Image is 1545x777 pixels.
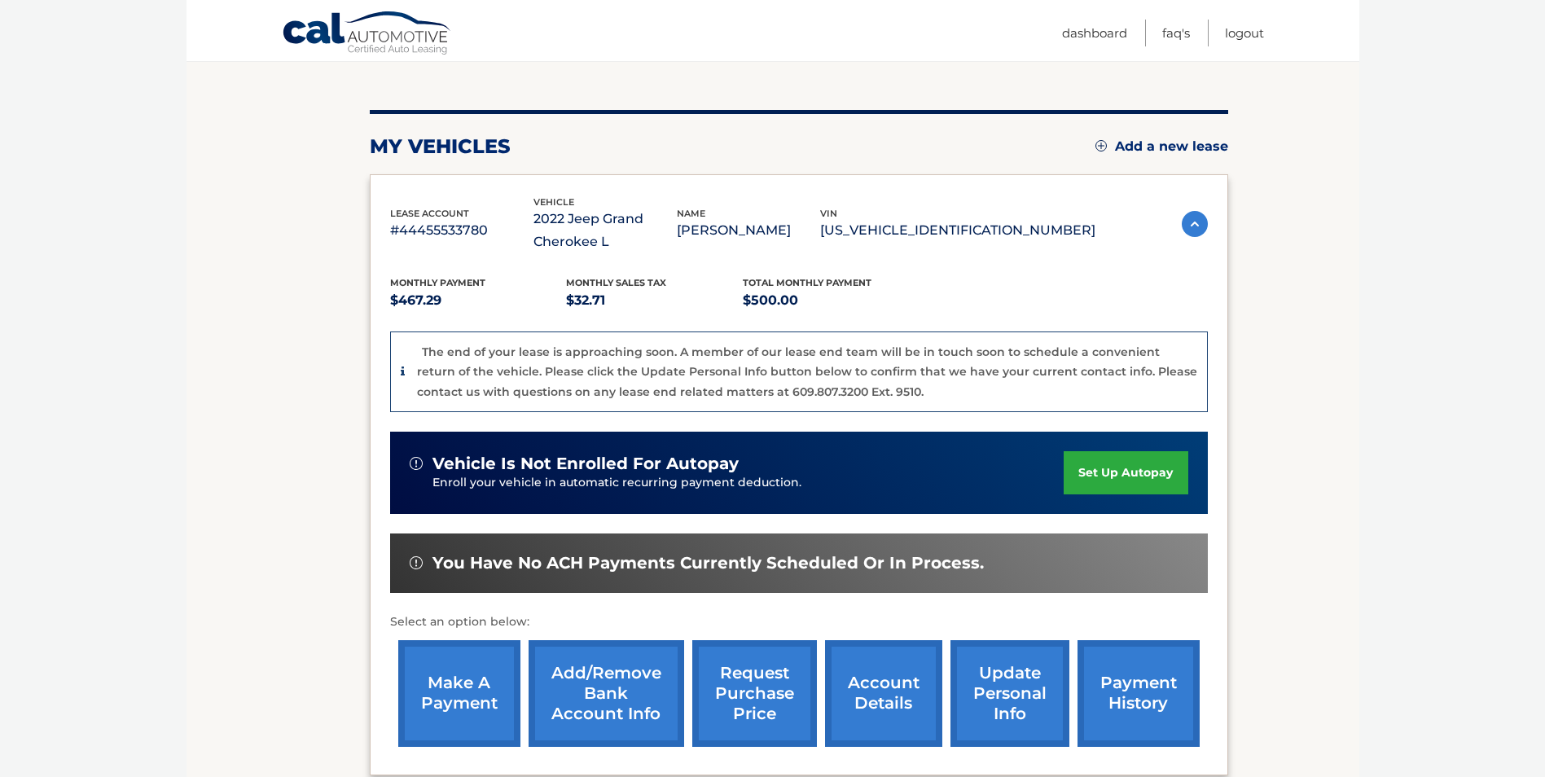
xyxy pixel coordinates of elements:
[390,208,469,219] span: lease account
[432,474,1064,492] p: Enroll your vehicle in automatic recurring payment deduction.
[950,640,1069,747] a: update personal info
[677,219,820,242] p: [PERSON_NAME]
[1062,20,1127,46] a: Dashboard
[417,345,1197,399] p: The end of your lease is approaching soon. A member of our lease end team will be in touch soon t...
[825,640,942,747] a: account details
[432,454,739,474] span: vehicle is not enrolled for autopay
[1182,211,1208,237] img: accordion-active.svg
[390,219,533,242] p: #44455533780
[1095,138,1228,155] a: Add a new lease
[390,612,1208,632] p: Select an option below:
[820,208,837,219] span: vin
[432,553,984,573] span: You have no ACH payments currently scheduled or in process.
[1095,140,1107,151] img: add.svg
[743,289,920,312] p: $500.00
[529,640,684,747] a: Add/Remove bank account info
[566,289,743,312] p: $32.71
[398,640,520,747] a: make a payment
[677,208,705,219] span: name
[390,277,485,288] span: Monthly Payment
[743,277,871,288] span: Total Monthly Payment
[533,196,574,208] span: vehicle
[1162,20,1190,46] a: FAQ's
[820,219,1095,242] p: [US_VEHICLE_IDENTIFICATION_NUMBER]
[370,134,511,159] h2: my vehicles
[692,640,817,747] a: request purchase price
[282,11,453,58] a: Cal Automotive
[1225,20,1264,46] a: Logout
[1078,640,1200,747] a: payment history
[1064,451,1187,494] a: set up autopay
[410,556,423,569] img: alert-white.svg
[390,289,567,312] p: $467.29
[533,208,677,253] p: 2022 Jeep Grand Cherokee L
[566,277,666,288] span: Monthly sales Tax
[410,457,423,470] img: alert-white.svg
